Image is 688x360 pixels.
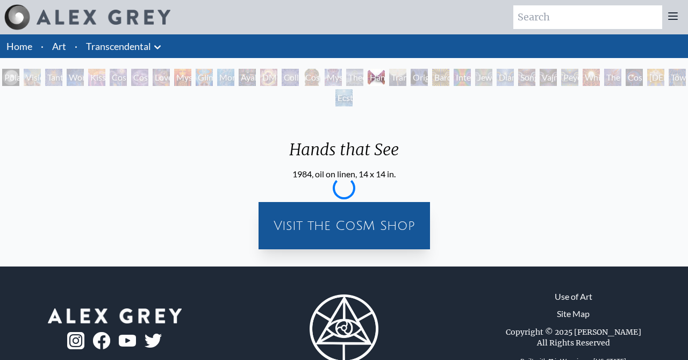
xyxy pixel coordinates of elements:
a: Transcendental [86,39,151,54]
a: Use of Art [555,290,592,303]
div: Hands that See [281,140,407,168]
div: Polar Unity Spiral [2,69,19,86]
div: Cosmic [DEMOGRAPHIC_DATA] [303,69,320,86]
img: fb-logo.png [93,332,110,349]
div: Collective Vision [282,69,299,86]
div: Ecstasy [335,89,353,106]
div: Wonder [67,69,84,86]
div: Glimpsing the Empyrean [196,69,213,86]
div: Cosmic Creativity [110,69,127,86]
div: DMT - The Spirit Molecule [260,69,277,86]
div: The Great Turn [604,69,621,86]
a: Art [52,39,66,54]
div: Bardo Being [432,69,449,86]
div: Hands that See [368,69,385,86]
div: Theologue [346,69,363,86]
a: Home [6,40,32,52]
div: Diamond Being [497,69,514,86]
div: Peyote Being [561,69,578,86]
div: Mysteriosa 2 [174,69,191,86]
input: Search [513,5,662,29]
div: Ayahuasca Visitation [239,69,256,86]
div: Monochord [217,69,234,86]
a: Site Map [557,307,590,320]
li: · [70,34,82,58]
a: Visit the CoSM Shop [265,208,424,243]
div: Kiss of the [MEDICAL_DATA] [88,69,105,86]
img: youtube-logo.png [119,335,136,347]
div: [DEMOGRAPHIC_DATA] [647,69,664,86]
div: Copyright © 2025 [PERSON_NAME] [506,327,641,337]
div: All Rights Reserved [537,337,610,348]
div: White Light [583,69,600,86]
div: 1984, oil on linen, 14 x 14 in. [281,168,407,181]
img: twitter-logo.png [145,334,162,348]
div: Toward the One [669,69,686,86]
div: Tantra [45,69,62,86]
div: Song of Vajra Being [518,69,535,86]
div: Interbeing [454,69,471,86]
div: Jewel Being [475,69,492,86]
div: Vajra Being [540,69,557,86]
div: Cosmic Consciousness [626,69,643,86]
div: Mystic Eye [325,69,342,86]
div: Love is a Cosmic Force [153,69,170,86]
li: · [37,34,48,58]
div: Cosmic Artist [131,69,148,86]
div: Original Face [411,69,428,86]
div: Transfiguration [389,69,406,86]
div: Visionary Origin of Language [24,69,41,86]
img: ig-logo.png [67,332,84,349]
